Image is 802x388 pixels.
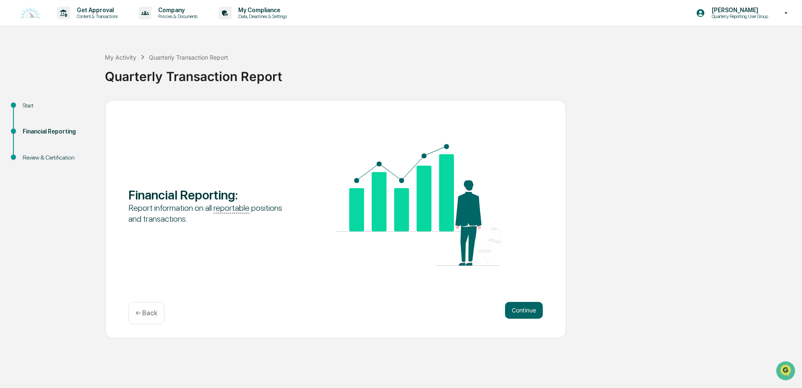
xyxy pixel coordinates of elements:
p: Get Approval [70,7,122,13]
img: logo [20,8,40,19]
p: How can we help? [8,18,153,31]
p: [PERSON_NAME] [705,7,772,13]
p: Company [151,7,202,13]
iframe: Open customer support [775,360,798,383]
div: We're available if you need us! [29,73,106,79]
div: Quarterly Transaction Report [105,62,798,84]
p: Data, Deadlines & Settings [232,13,291,19]
div: 🖐️ [8,107,15,113]
div: Financial Reporting : [128,187,294,202]
button: Continue [505,302,543,319]
p: ← Back [135,309,157,317]
img: Financial Reporting [336,144,501,266]
div: Quarterly Transaction Report [149,54,228,61]
a: Powered byPylon [59,142,102,149]
a: 🗄️Attestations [57,102,107,118]
p: Policies & Documents [151,13,202,19]
img: 1746055101610-c473b297-6a78-478c-a979-82029cc54cd1 [8,64,23,79]
p: My Compliance [232,7,291,13]
span: Pylon [83,142,102,149]
button: Start new chat [143,67,153,77]
div: Start new chat [29,64,138,73]
p: Content & Transactions [70,13,122,19]
a: 🔎Data Lookup [5,118,56,134]
div: Review & Certification [23,153,91,162]
div: Start [23,101,91,110]
div: 🔎 [8,123,15,129]
div: My Activity [105,54,136,61]
a: 🖐️Preclearance [5,102,57,118]
p: Quarterly Reporting User Group [705,13,772,19]
span: Attestations [69,106,104,114]
div: 🗄️ [61,107,68,113]
div: Report information on all positions and transactions. [128,202,294,224]
div: Financial Reporting [23,127,91,136]
u: reportable [214,203,250,213]
span: Preclearance [17,106,54,114]
span: Data Lookup [17,122,53,130]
